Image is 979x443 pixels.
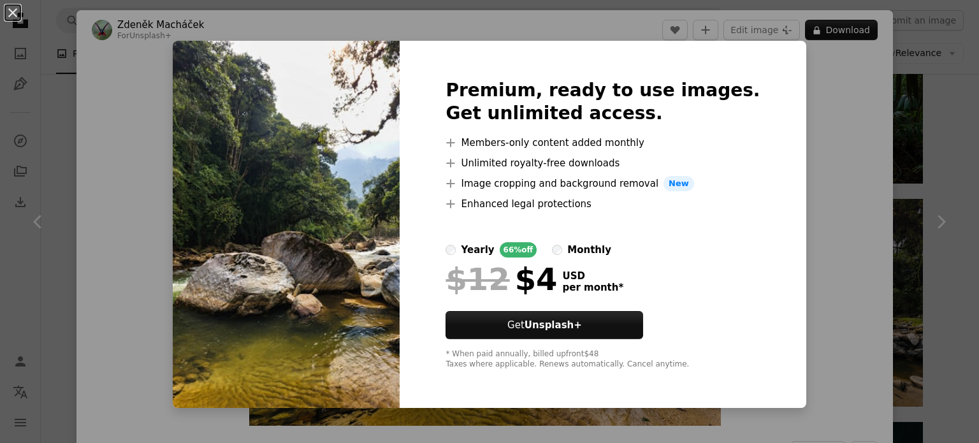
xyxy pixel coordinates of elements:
[446,311,643,339] button: GetUnsplash+
[446,349,760,370] div: * When paid annually, billed upfront $48 Taxes where applicable. Renews automatically. Cancel any...
[552,245,562,255] input: monthly
[461,242,494,258] div: yearly
[664,176,694,191] span: New
[446,196,760,212] li: Enhanced legal protections
[500,242,537,258] div: 66% off
[525,319,582,331] strong: Unsplash+
[446,245,456,255] input: yearly66%off
[446,156,760,171] li: Unlimited royalty-free downloads
[446,263,509,296] span: $12
[446,79,760,125] h2: Premium, ready to use images. Get unlimited access.
[567,242,611,258] div: monthly
[446,135,760,150] li: Members-only content added monthly
[562,270,623,282] span: USD
[446,176,760,191] li: Image cropping and background removal
[446,263,557,296] div: $4
[173,41,400,408] img: premium_photo-1687440854310-b58abd7fe9f4
[562,282,623,293] span: per month *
